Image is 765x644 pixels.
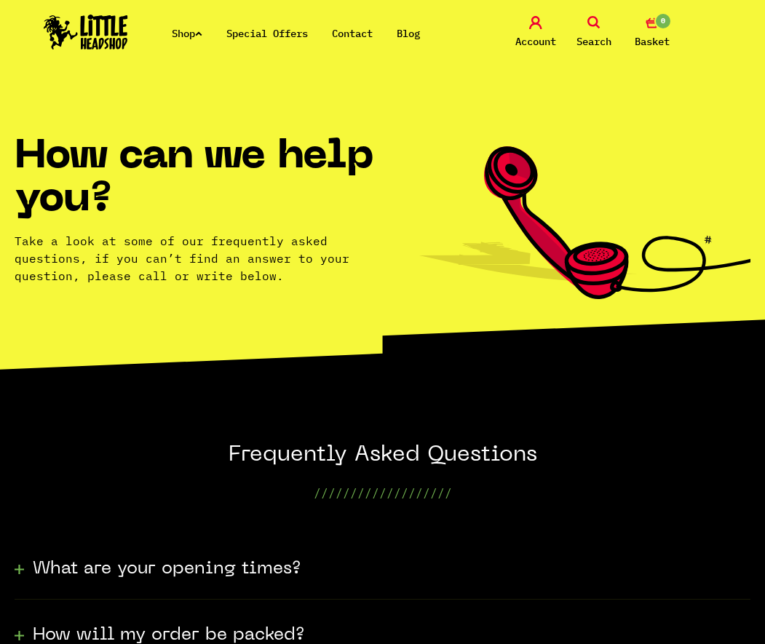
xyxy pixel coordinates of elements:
[627,16,678,50] a: 0 Basket
[15,442,750,469] h2: Frequently Asked Questions
[332,27,373,40] a: Contact
[576,33,611,50] span: Search
[635,33,670,50] span: Basket
[172,27,202,40] a: Shop
[397,27,420,40] a: Blog
[15,232,383,285] p: Take a look at some of our frequently asked questions, if you can’t find an answer to your questi...
[515,33,556,50] span: Account
[15,469,750,533] p: ///////////////////
[44,15,128,49] img: Little Head Shop Logo
[226,27,308,40] a: Special Offers
[33,557,301,581] h3: What are your opening times?
[654,12,672,30] span: 0
[15,136,383,222] h1: How can we help you?
[568,16,619,50] a: Search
